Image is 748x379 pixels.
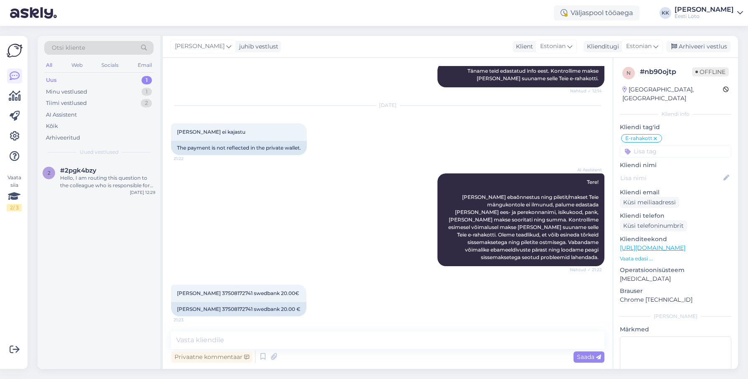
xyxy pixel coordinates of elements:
div: [DATE] 12:29 [130,189,155,196]
p: Kliendi tag'id [620,123,731,132]
div: Küsi meiliaadressi [620,197,679,208]
div: The payment is not reflected in the private wallet. [171,141,307,155]
div: Kliendi info [620,110,731,118]
span: Saada [577,353,601,361]
div: [PERSON_NAME] [675,6,734,13]
div: 1 [142,76,152,84]
p: Klienditeekond [620,235,731,244]
span: [PERSON_NAME] [175,42,225,51]
input: Lisa tag [620,145,731,158]
p: Operatsioonisüsteem [620,266,731,275]
span: Uued vestlused [80,148,119,156]
div: Kõik [46,122,58,130]
div: Uus [46,76,57,84]
span: Estonian [626,42,652,51]
div: Web [70,60,84,71]
div: [DATE] [171,102,604,109]
div: [GEOGRAPHIC_DATA], [GEOGRAPHIC_DATA] [622,85,723,103]
div: # nb90ojtp [640,67,692,77]
div: All [44,60,54,71]
p: Chrome [TECHNICAL_ID] [620,295,731,304]
div: Küsi telefoninumbrit [620,220,687,231]
div: Minu vestlused [46,88,87,96]
div: [PERSON_NAME] [620,313,731,320]
p: Kliendi nimi [620,161,731,170]
div: KK [660,7,671,19]
span: Offline [692,67,729,76]
div: Email [136,60,154,71]
a: [URL][DOMAIN_NAME] [620,244,685,252]
input: Lisa nimi [620,173,722,183]
p: Brauser [620,287,731,295]
span: #2pgk4bzy [60,167,96,174]
div: [PERSON_NAME] 37508172741 swedbank 20.00 € [171,302,306,316]
span: Estonian [540,42,566,51]
span: [PERSON_NAME] ei kajastu [177,129,245,135]
p: [MEDICAL_DATA] [620,275,731,283]
div: Eesti Loto [675,13,734,20]
span: Tere! [PERSON_NAME] ebaõnnestus ning piletit/makset Teie mängukontole ei ilmunud, palume edastada... [448,179,600,260]
div: Arhiveeri vestlus [666,41,730,52]
div: 2 [141,99,152,107]
div: Hello, I am routing this question to the colleague who is responsible for this topic. The reply m... [60,174,155,189]
div: 2 / 3 [7,204,22,211]
p: Vaata edasi ... [620,255,731,262]
div: Socials [100,60,120,71]
span: AI Assistent [571,167,602,173]
div: 1 [142,88,152,96]
span: E-rahakott [625,136,652,141]
img: Askly Logo [7,43,23,59]
div: Arhiveeritud [46,134,80,142]
div: Klient [513,42,533,51]
div: Väljaspool tööaega [554,5,639,20]
div: Klienditugi [584,42,619,51]
span: [PERSON_NAME] 37508172741 swedbank 20.00€ [177,290,299,296]
span: 21:23 [174,317,205,323]
div: AI Assistent [46,111,77,119]
span: 2 [48,170,51,176]
span: Otsi kliente [52,43,85,52]
div: juhib vestlust [236,42,278,51]
div: Vaata siia [7,174,22,211]
span: n [627,70,631,76]
p: Kliendi telefon [620,211,731,220]
span: 21:22 [174,155,205,162]
span: Täname teid edastatud info eest. Kontrollime makse [PERSON_NAME] suuname selle Teie e-rahakotti. [467,68,600,81]
a: [PERSON_NAME]Eesti Loto [675,6,743,20]
p: Kliendi email [620,188,731,197]
span: Nähtud ✓ 21:22 [570,267,602,273]
p: Märkmed [620,325,731,334]
div: Privaatne kommentaar [171,351,253,363]
div: Tiimi vestlused [46,99,87,107]
span: Nähtud ✓ 12:14 [570,88,602,94]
